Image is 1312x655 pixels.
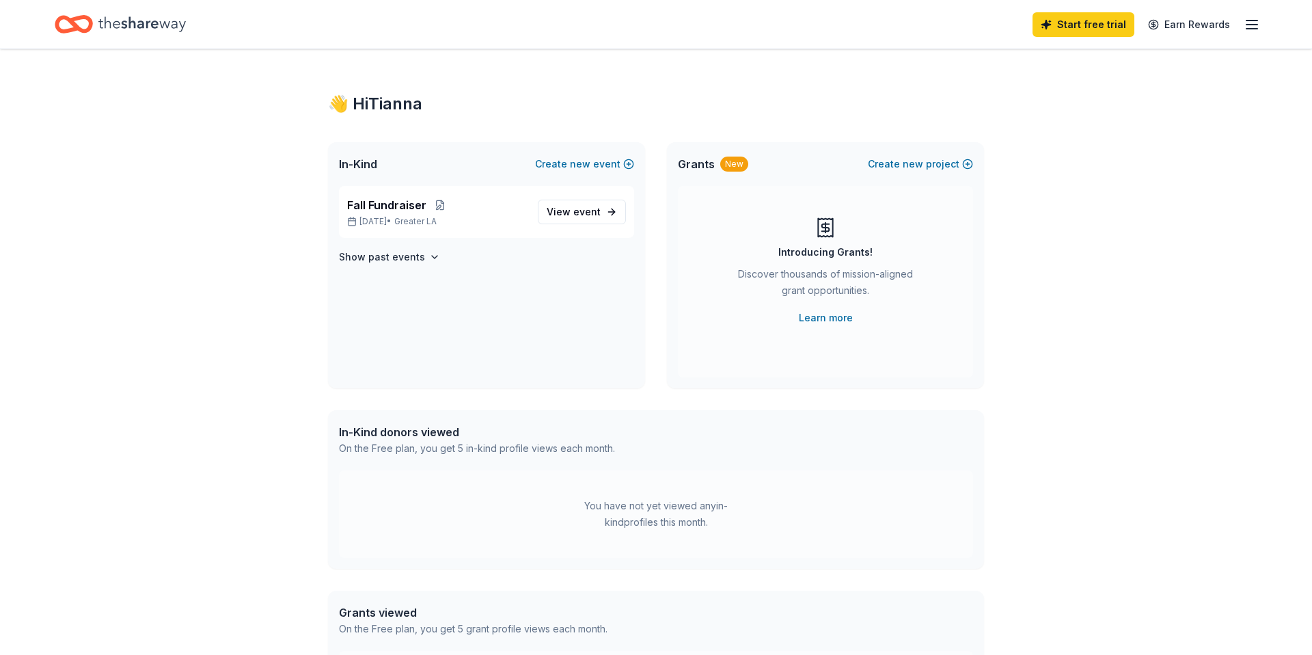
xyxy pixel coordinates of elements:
[547,204,601,220] span: View
[339,424,615,440] div: In-Kind donors viewed
[903,156,923,172] span: new
[538,200,626,224] a: View event
[571,498,741,531] div: You have not yet viewed any in-kind profiles this month.
[1033,12,1134,37] a: Start free trial
[328,93,984,115] div: 👋 Hi Tianna
[339,440,615,457] div: On the Free plan, you get 5 in-kind profile views each month.
[570,156,590,172] span: new
[339,621,607,637] div: On the Free plan, you get 5 grant profile views each month.
[720,157,748,172] div: New
[778,244,873,260] div: Introducing Grants!
[339,249,440,265] button: Show past events
[868,156,973,172] button: Createnewproject
[733,266,918,304] div: Discover thousands of mission-aligned grant opportunities.
[1140,12,1238,37] a: Earn Rewards
[339,156,377,172] span: In-Kind
[678,156,715,172] span: Grants
[573,206,601,217] span: event
[347,197,426,213] span: Fall Fundraiser
[799,310,853,326] a: Learn more
[55,8,186,40] a: Home
[394,216,437,227] span: Greater LA
[339,604,607,621] div: Grants viewed
[347,216,527,227] p: [DATE] •
[535,156,634,172] button: Createnewevent
[339,249,425,265] h4: Show past events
